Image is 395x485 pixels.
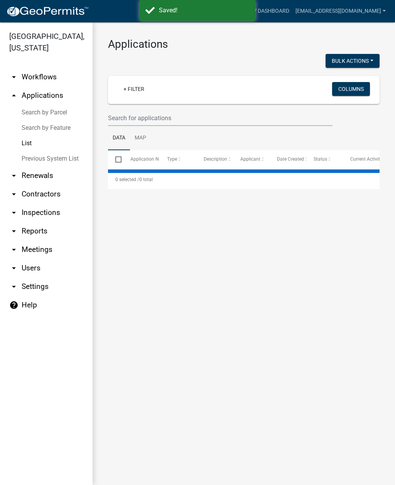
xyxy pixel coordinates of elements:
[306,150,343,169] datatable-header-cell: Status
[277,156,304,162] span: Date Created
[9,227,19,236] i: arrow_drop_down
[9,171,19,180] i: arrow_drop_down
[270,150,306,169] datatable-header-cell: Date Created
[240,156,260,162] span: Applicant
[326,54,380,68] button: Bulk Actions
[246,4,292,18] a: My Dashboard
[117,82,150,96] a: + Filter
[9,245,19,254] i: arrow_drop_down
[9,91,19,100] i: arrow_drop_up
[167,156,177,162] span: Type
[9,300,19,310] i: help
[9,72,19,82] i: arrow_drop_down
[108,150,123,169] datatable-header-cell: Select
[115,177,139,182] span: 0 selected /
[9,190,19,199] i: arrow_drop_down
[159,6,250,15] div: Saved!
[332,82,370,96] button: Columns
[108,110,333,126] input: Search for applications
[343,150,380,169] datatable-header-cell: Current Activity
[130,126,151,151] a: Map
[9,282,19,291] i: arrow_drop_down
[233,150,270,169] datatable-header-cell: Applicant
[108,170,380,189] div: 0 total
[9,263,19,273] i: arrow_drop_down
[292,4,389,18] a: [EMAIL_ADDRESS][DOMAIN_NAME]
[9,208,19,217] i: arrow_drop_down
[204,156,227,162] span: Description
[108,126,130,151] a: Data
[314,156,327,162] span: Status
[159,150,196,169] datatable-header-cell: Type
[123,150,159,169] datatable-header-cell: Application Number
[130,156,172,162] span: Application Number
[196,150,233,169] datatable-header-cell: Description
[108,38,380,51] h3: Applications
[350,156,382,162] span: Current Activity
